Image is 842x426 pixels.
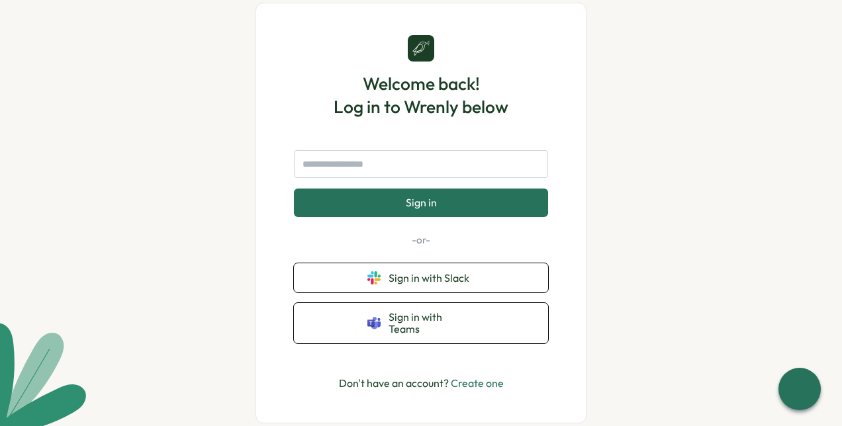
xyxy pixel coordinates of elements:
button: Sign in with Teams [294,303,548,343]
p: -or- [294,233,548,247]
a: Create one [451,376,504,390]
span: Sign in with Teams [389,311,475,335]
button: Sign in with Slack [294,263,548,292]
span: Sign in [406,196,437,208]
button: Sign in [294,189,548,216]
p: Don't have an account? [339,375,504,392]
span: Sign in with Slack [389,272,475,284]
h1: Welcome back! Log in to Wrenly below [334,72,508,118]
